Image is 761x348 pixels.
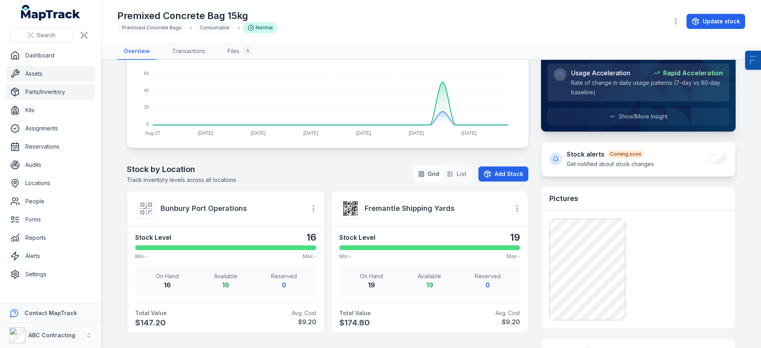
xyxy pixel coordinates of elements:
tspan: [DATE] [409,130,424,136]
span: Max: - [303,253,316,260]
button: Search [10,28,73,43]
strong: $9.20 [433,317,520,327]
a: Assignments [6,120,95,136]
span: Min: - [135,253,147,260]
strong: 19 [426,281,433,289]
a: Locations [6,175,95,191]
span: Usage Acceleration [571,68,630,78]
a: Settings [6,266,95,282]
div: Normal [243,22,277,33]
h3: Pictures [549,193,578,204]
h4: Stock alerts [567,149,654,159]
a: People [6,193,95,209]
tspan: 0 [146,122,149,126]
a: Fremantle Shipping Yards [365,203,504,214]
a: Parts/Inventory [6,84,95,100]
h2: Stock by Location [127,164,236,175]
div: 1 [243,46,252,56]
strong: ABC Contracting [29,332,75,338]
tspan: [DATE] [356,130,371,136]
strong: 19 [510,231,520,244]
span: Min: - [339,253,351,260]
tspan: [DATE] [303,130,318,136]
a: Reservations [6,139,95,155]
span: Avg. Cost [433,309,520,317]
a: Audits [6,157,95,173]
tspan: 60 [144,71,149,76]
a: Files1 [221,43,258,60]
strong: 16 [164,281,171,289]
span: Track inventory levels across all locations [127,176,236,183]
h1: Premixed Concrete Bag 15kg [117,10,277,22]
button: Show1More Insight [547,108,729,125]
button: Grid [415,167,442,181]
tspan: Aug 27 [145,130,160,136]
a: Dashboard [6,48,95,63]
span: Rate of change in daily usage patterns (7-day vs 90-day baseline) [571,79,720,96]
a: Kits [6,102,95,118]
span: Get notified about stock changes [567,161,654,167]
tspan: [DATE] [461,130,476,136]
strong: Contact MapTrack [25,310,77,316]
strong: $9.20 [229,317,316,327]
div: Coming soon [608,150,644,158]
strong: 16 [222,281,229,289]
strong: Total Value [135,309,222,317]
a: MapTrack [21,5,80,21]
a: Overview [117,43,156,60]
span: On Hand [141,272,193,280]
tspan: [DATE] [198,130,213,136]
a: Forms [6,212,95,228]
strong: Stock Level [135,233,171,242]
strong: 0 [282,281,286,289]
button: List [444,167,470,181]
span: Reserved [462,272,514,280]
span: Available [404,272,456,280]
div: Consumable [195,22,234,33]
span: $147.20 [135,317,222,328]
span: Available [200,272,252,280]
span: Premixed Concrete Bags [122,25,182,31]
span: Show 1 More Insight [619,113,667,120]
a: Reports [6,230,95,246]
tspan: [DATE] [250,130,266,136]
strong: 0 [486,281,490,289]
span: Search [37,31,55,39]
span: Reserved [258,272,310,280]
a: Bunbury Port Operations [161,203,300,214]
tspan: 40 [144,88,149,93]
span: On Hand [346,272,398,280]
strong: Stock Level [339,233,375,242]
button: Update stock [686,14,745,29]
span: Max: - [507,253,520,260]
strong: Rapid Acceleration [663,68,723,78]
span: Avg. Cost [229,309,316,317]
strong: 19 [368,281,375,289]
a: Transactions [166,43,212,60]
strong: 16 [306,231,316,244]
a: Assets [6,66,95,82]
span: $174.80 [339,317,426,328]
tspan: 20 [144,105,149,109]
button: Add Stock [478,166,528,182]
strong: Total Value [339,309,426,317]
a: Alerts [6,248,95,264]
